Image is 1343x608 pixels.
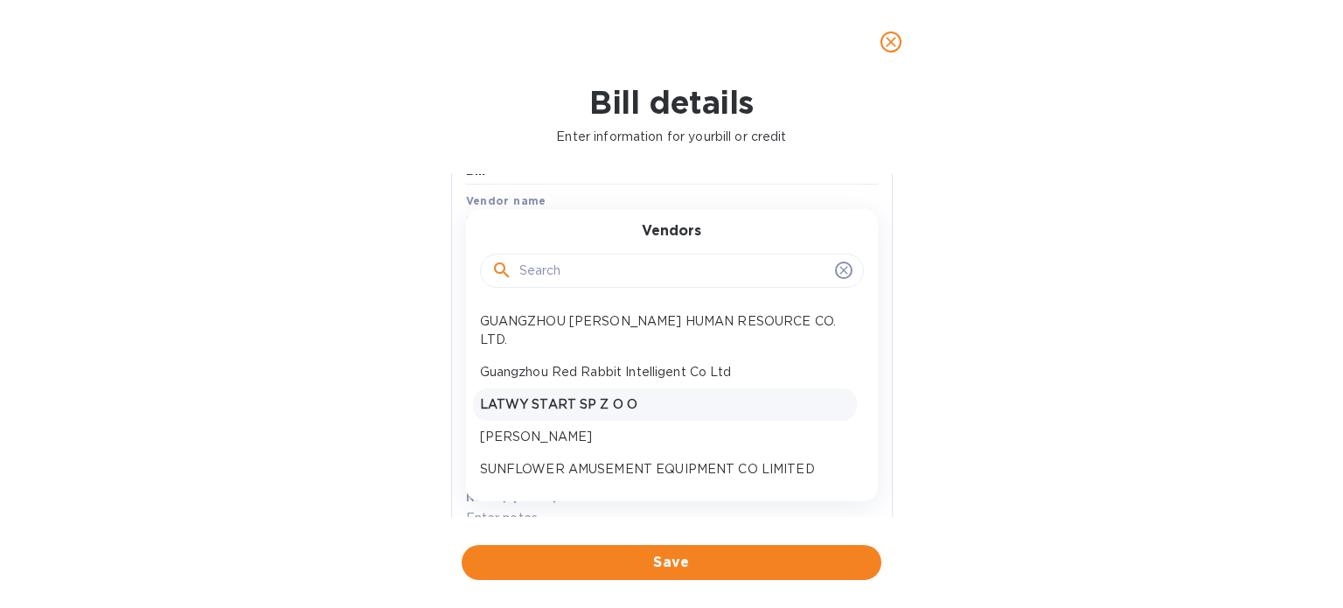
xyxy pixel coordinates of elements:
input: Search [519,258,828,284]
p: [PERSON_NAME] [480,428,850,446]
p: Guangzhou Red Rabbit Intelligent Co Ltd [480,363,850,381]
h1: Bill details [14,84,1329,121]
p: GUANGZHOU [PERSON_NAME] HUMAN RESOURCE CO. LTD. [480,312,850,349]
button: Save [462,545,881,580]
button: close [870,21,912,63]
label: Notes (optional) [466,493,558,503]
b: Vendor name [466,194,546,207]
span: Save [476,552,867,573]
h3: Vendors [642,223,701,240]
p: LATWY START SP Z O O [480,395,850,414]
input: Enter notes [466,506,878,532]
p: SUNFLOWER AMUSEMENT EQUIPMENT CO LIMITED [480,460,850,479]
p: Enter information for your bill or credit [14,128,1329,146]
p: Select vendor name [466,213,588,231]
